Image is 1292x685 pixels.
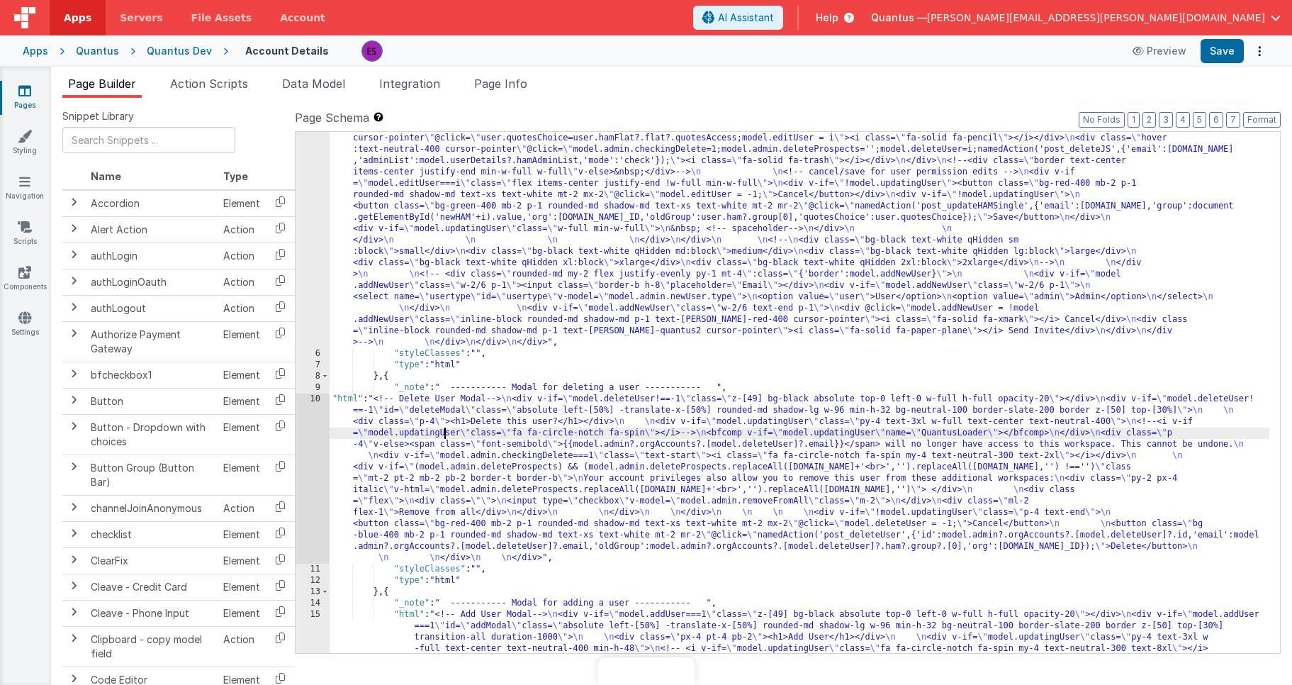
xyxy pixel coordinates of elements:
div: Quantus [76,44,119,58]
td: authLoginOauth [85,269,218,295]
div: Quantus Dev [147,44,212,58]
button: Save [1201,39,1244,63]
td: Action [218,626,266,667]
button: Format [1243,112,1281,128]
td: Action [218,295,266,321]
div: 11 [296,564,330,575]
button: Preview [1124,40,1195,62]
td: ClearFix [85,547,218,574]
span: Page Schema [295,109,369,126]
td: Authorize Payment Gateway [85,321,218,362]
td: Alert Action [85,216,218,243]
span: Name [91,170,121,182]
div: 14 [296,598,330,609]
td: Cleave - Phone Input [85,600,218,626]
button: 3 [1159,112,1173,128]
td: bfcheckbox1 [85,362,218,388]
span: Action Scripts [170,77,248,91]
td: authLogin [85,243,218,269]
td: Action [218,495,266,521]
span: Data Model [282,77,345,91]
button: Quantus — [PERSON_NAME][EMAIL_ADDRESS][PERSON_NAME][DOMAIN_NAME] [871,11,1281,25]
td: Button - Dropdown with choices [85,414,218,455]
td: Element [218,600,266,626]
td: Element [218,362,266,388]
span: Apps [64,11,91,25]
td: Clipboard - copy model field [85,626,218,667]
div: Apps [23,44,48,58]
td: Element [218,321,266,362]
div: 8 [296,371,330,382]
span: Help [816,11,838,25]
div: 9 [296,382,330,394]
span: Servers [120,11,162,25]
button: 6 [1209,112,1223,128]
td: Element [218,190,266,217]
button: No Folds [1079,112,1125,128]
span: Integration [379,77,440,91]
td: Element [218,455,266,495]
span: Type [223,170,248,182]
button: 4 [1176,112,1190,128]
td: channelJoinAnonymous [85,495,218,521]
td: Element [218,414,266,455]
div: 13 [296,586,330,598]
button: 7 [1226,112,1240,128]
div: 7 [296,360,330,371]
td: Button Group (Button Bar) [85,455,218,495]
td: Cleave - Credit Card [85,574,218,600]
td: Element [218,574,266,600]
div: 10 [296,394,330,564]
button: 5 [1193,112,1206,128]
span: Quantus — [871,11,927,25]
span: Page Info [474,77,527,91]
span: [PERSON_NAME][EMAIL_ADDRESS][PERSON_NAME][DOMAIN_NAME] [927,11,1265,25]
td: Button [85,388,218,414]
td: Accordion [85,190,218,217]
img: 2445f8d87038429357ee99e9bdfcd63a [362,41,382,61]
td: authLogout [85,295,218,321]
h4: Account Details [245,45,329,56]
div: 6 [296,348,330,360]
td: Element [218,547,266,574]
button: 1 [1128,112,1140,128]
span: Page Builder [68,77,136,91]
td: Element [218,388,266,414]
td: Action [218,269,266,295]
button: 2 [1142,112,1156,128]
td: checklist [85,521,218,547]
span: File Assets [191,11,252,25]
input: Search Snippets ... [62,127,235,153]
button: Options [1249,41,1269,61]
td: Action [218,216,266,243]
span: Snippet Library [62,109,134,123]
span: AI Assistant [718,11,774,25]
td: Action [218,243,266,269]
button: AI Assistant [693,6,783,30]
td: Element [218,521,266,547]
div: 12 [296,575,330,586]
